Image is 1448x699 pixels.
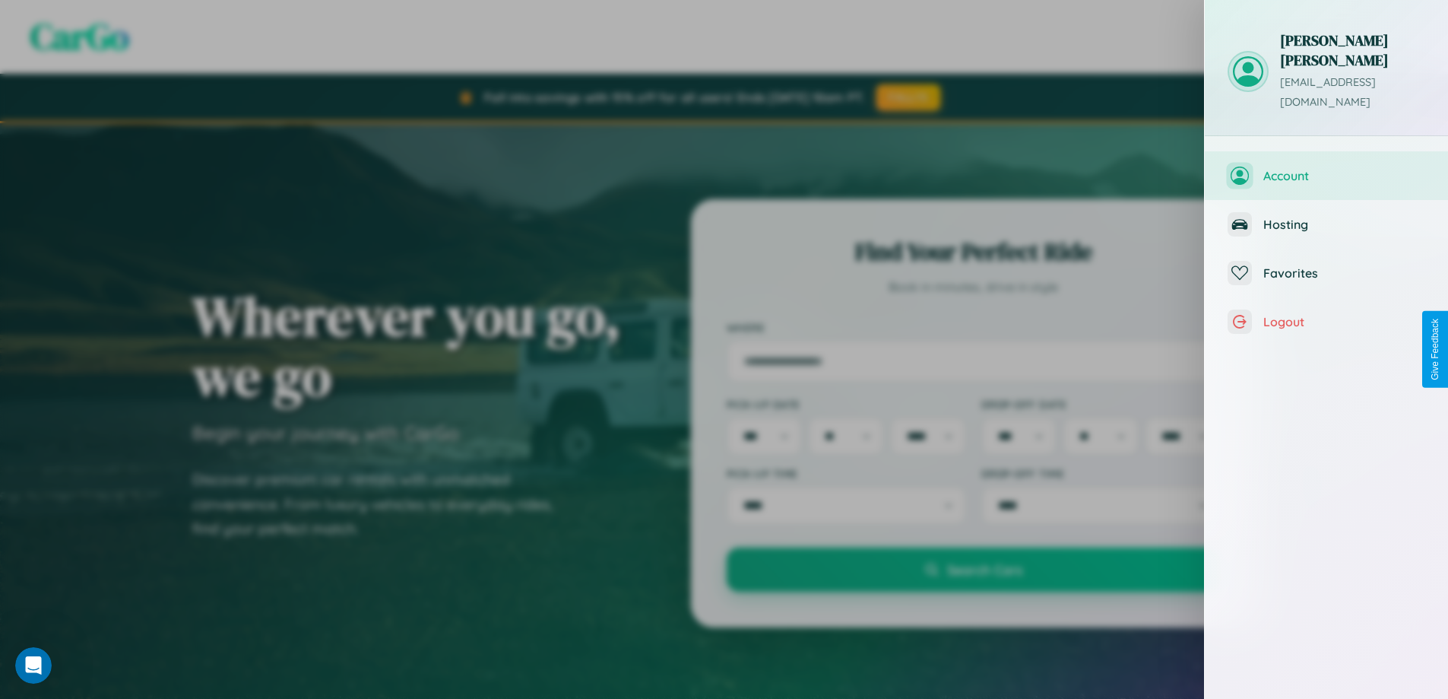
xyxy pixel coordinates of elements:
[1280,30,1425,70] h3: [PERSON_NAME] [PERSON_NAME]
[1280,73,1425,113] p: [EMAIL_ADDRESS][DOMAIN_NAME]
[1263,314,1425,329] span: Logout
[1205,200,1448,249] button: Hosting
[1205,151,1448,200] button: Account
[1263,217,1425,232] span: Hosting
[1430,319,1440,380] div: Give Feedback
[1263,265,1425,281] span: Favorites
[15,647,52,684] iframe: Intercom live chat
[1263,168,1425,183] span: Account
[1205,249,1448,297] button: Favorites
[1205,297,1448,346] button: Logout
